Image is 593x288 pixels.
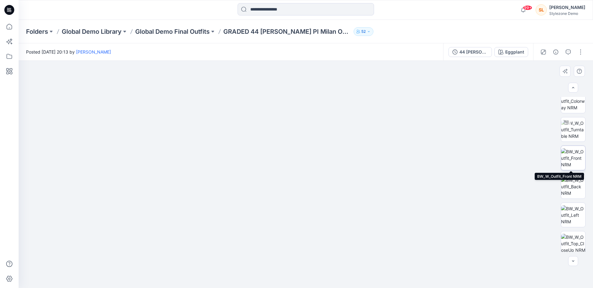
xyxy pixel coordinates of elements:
[561,148,585,168] img: BW_W_Outfit_Front NRM
[135,27,210,36] a: Global Demo Final Outfits
[223,27,351,36] p: GRADED 44 [PERSON_NAME] PI Milan Outfit
[549,4,585,11] div: [PERSON_NAME]
[561,205,585,225] img: BW_W_Outfit_Left NRM
[561,234,585,253] img: BW_W_Outfit_Top_CloseUp NRM
[505,49,524,55] div: Eggplant
[536,4,547,15] div: SL
[26,49,111,55] span: Posted [DATE] 20:13 by
[551,47,561,57] button: Details
[561,120,585,139] img: BW_W_Outfit_Turntable NRM
[361,28,366,35] p: 52
[549,11,585,16] div: Stylezone Demo
[561,177,585,196] img: BW_W_Outfit_Back NRM
[459,49,488,55] div: 44 [PERSON_NAME] PI Milan Outfit
[523,5,532,10] span: 99+
[494,47,528,57] button: Eggplant
[354,27,373,36] button: 52
[26,27,48,36] a: Folders
[76,49,111,55] a: [PERSON_NAME]
[561,91,585,111] img: BW_W_Outfit_Colorway NRM
[197,11,415,288] img: eyJhbGciOiJIUzI1NiIsImtpZCI6IjAiLCJzbHQiOiJzZXMiLCJ0eXAiOiJKV1QifQ.eyJkYXRhIjp7InR5cGUiOiJzdG9yYW...
[448,47,492,57] button: 44 [PERSON_NAME] PI Milan Outfit
[62,27,122,36] a: Global Demo Library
